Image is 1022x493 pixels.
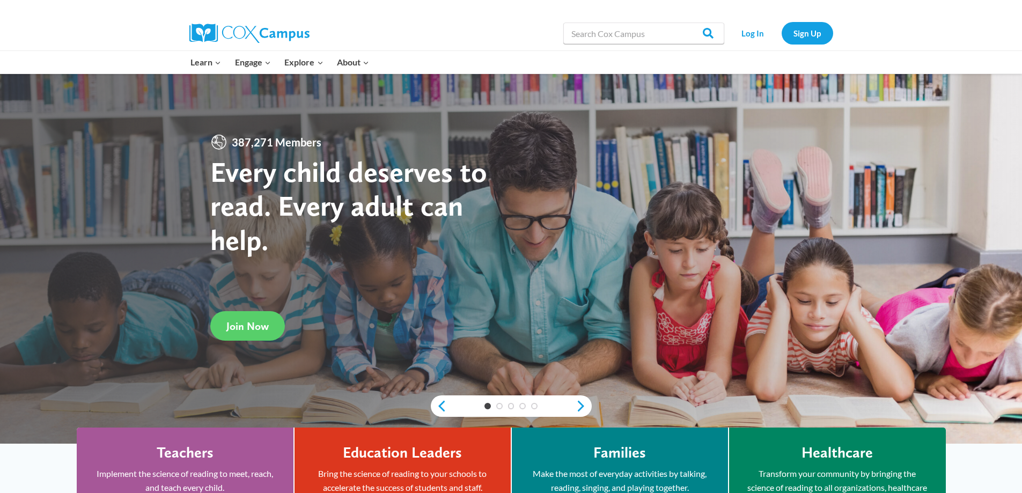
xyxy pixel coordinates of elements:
[519,403,526,409] a: 4
[226,320,269,333] span: Join Now
[431,395,592,417] div: content slider buttons
[235,55,271,69] span: Engage
[782,22,833,44] a: Sign Up
[802,444,873,462] h4: Healthcare
[531,403,538,409] a: 5
[576,400,592,413] a: next
[210,154,487,257] strong: Every child deserves to read. Every adult can help.
[593,444,646,462] h4: Families
[431,400,447,413] a: previous
[184,51,376,73] nav: Primary Navigation
[484,403,491,409] a: 1
[284,55,323,69] span: Explore
[227,134,326,151] span: 387,271 Members
[730,22,833,44] nav: Secondary Navigation
[157,444,214,462] h4: Teachers
[563,23,724,44] input: Search Cox Campus
[337,55,369,69] span: About
[343,444,462,462] h4: Education Leaders
[190,55,221,69] span: Learn
[730,22,776,44] a: Log In
[508,403,514,409] a: 3
[210,311,285,341] a: Join Now
[189,24,310,43] img: Cox Campus
[496,403,503,409] a: 2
